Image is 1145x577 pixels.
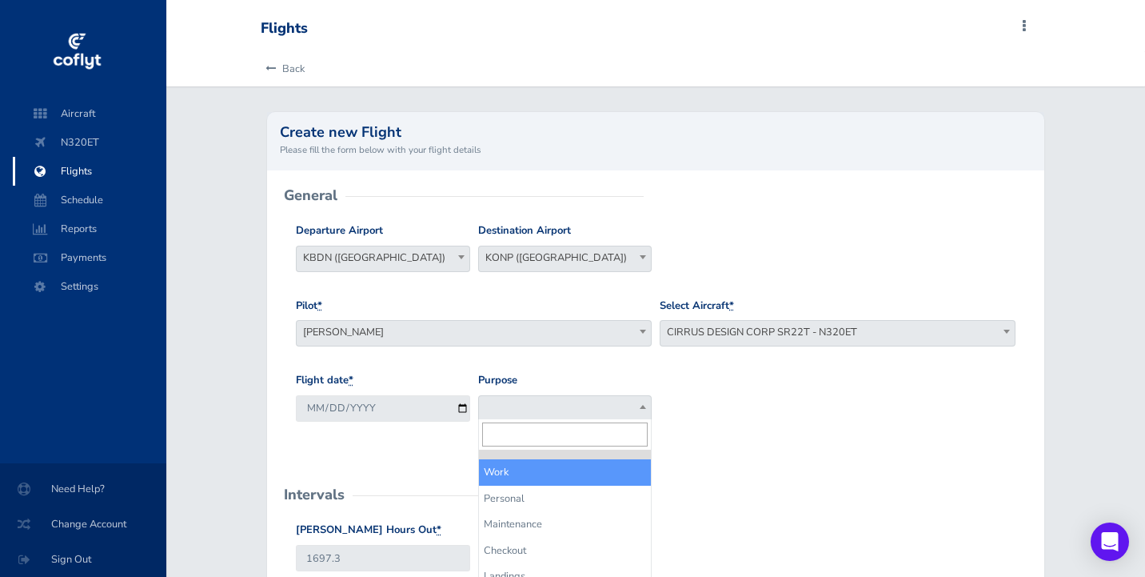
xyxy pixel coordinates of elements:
span: KBDN (Bend Municipal Airport) [296,246,470,272]
abbr: required [729,299,734,313]
abbr: required [349,373,353,387]
h2: General [284,188,337,202]
label: Destination Airport [478,222,571,239]
span: Settings [29,272,150,301]
span: KONP (Newport Municipal Airport) [479,246,652,269]
small: Please fill the form below with your flight details [280,142,1031,157]
a: Back [261,51,305,86]
span: Change Account [19,510,147,539]
abbr: required [317,299,322,313]
span: Sign Out [19,545,147,574]
div: Open Intercom Messenger [1091,523,1129,561]
span: CIRRUS DESIGN CORP SR22T - N320ET [660,321,1015,343]
span: Flights [29,157,150,186]
li: Checkout [479,538,652,563]
span: Reports [29,214,150,243]
abbr: required [437,523,441,537]
span: Payments [29,243,150,272]
li: Personal [479,486,652,511]
span: CIRRUS DESIGN CORP SR22T - N320ET [660,320,1015,347]
label: Pilot [296,298,322,315]
span: Andrew Reischauer [296,320,652,347]
label: Purpose [478,372,517,389]
label: Flight date [296,372,353,389]
span: Need Help? [19,475,147,503]
span: N320ET [29,128,150,157]
label: Departure Airport [296,222,383,239]
label: [PERSON_NAME] Hours Out [296,522,441,539]
img: coflyt logo [50,28,103,76]
h2: Create new Flight [280,125,1031,139]
span: KBDN (Bend Municipal Airport) [297,246,469,269]
span: KONP (Newport Municipal Airport) [478,246,652,272]
span: Schedule [29,186,150,214]
div: Flights [261,20,308,38]
span: Aircraft [29,99,150,128]
li: Work [479,459,652,485]
span: Andrew Reischauer [297,321,651,343]
li: Maintenance [479,511,652,537]
label: Select Aircraft [660,298,734,315]
h2: Intervals [284,487,345,502]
